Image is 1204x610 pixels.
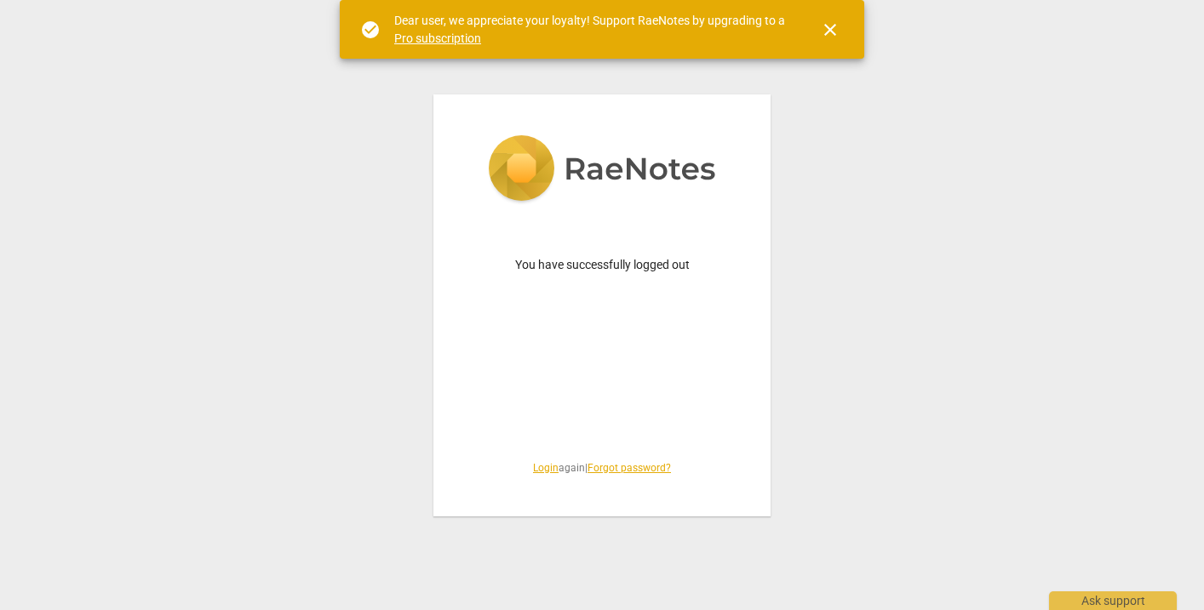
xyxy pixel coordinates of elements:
[533,462,559,474] a: Login
[810,9,851,50] button: Close
[588,462,671,474] a: Forgot password?
[488,135,716,205] img: 5ac2273c67554f335776073100b6d88f.svg
[394,31,481,45] a: Pro subscription
[820,20,840,40] span: close
[1049,591,1177,610] div: Ask support
[474,461,730,476] span: again |
[394,12,789,47] div: Dear user, we appreciate your loyalty! Support RaeNotes by upgrading to a
[474,256,730,274] p: You have successfully logged out
[360,20,381,40] span: check_circle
